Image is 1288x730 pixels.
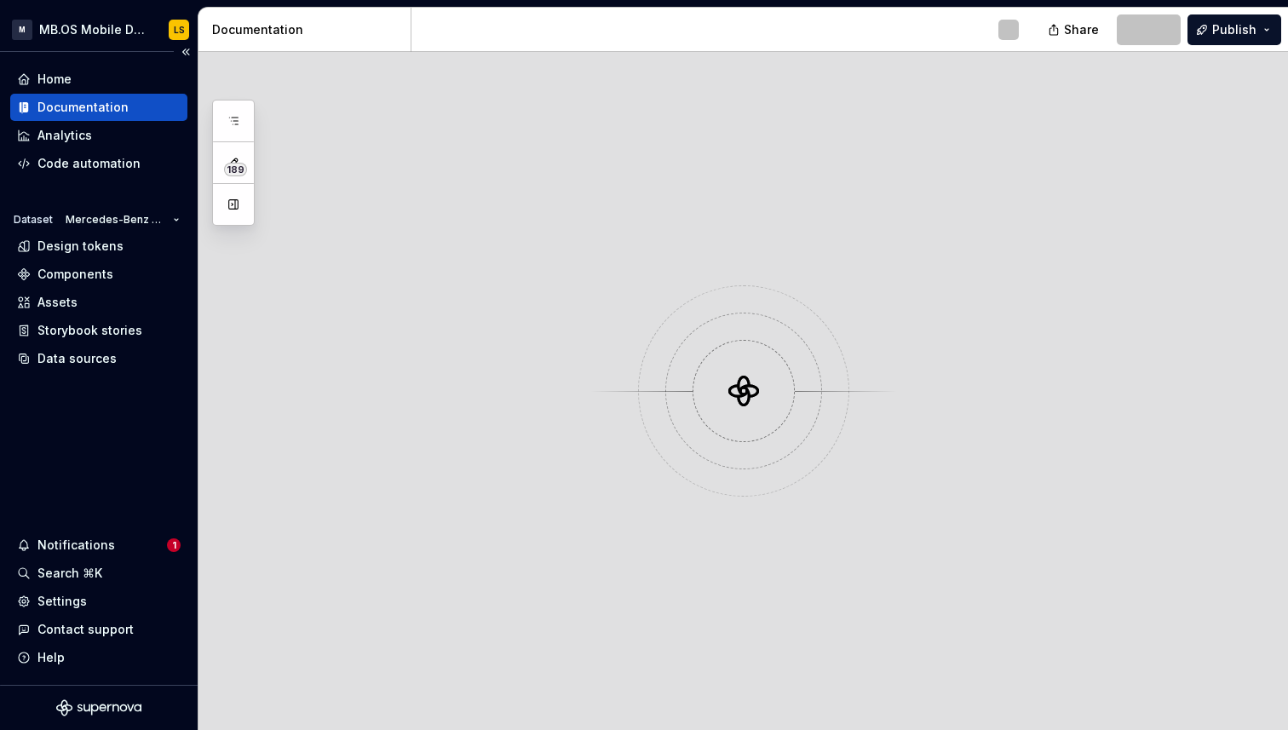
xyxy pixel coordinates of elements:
div: Assets [37,294,78,311]
span: Publish [1212,21,1256,38]
div: Design tokens [37,238,124,255]
div: LS [174,23,185,37]
a: Documentation [10,94,187,121]
div: Storybook stories [37,322,142,339]
div: Settings [37,593,87,610]
div: MB.OS Mobile Design System [39,21,148,38]
a: Analytics [10,122,187,149]
div: Help [37,649,65,666]
div: Notifications [37,537,115,554]
div: Analytics [37,127,92,144]
a: Storybook stories [10,317,187,344]
div: Components [37,266,113,283]
a: Assets [10,289,187,316]
div: Code automation [37,155,141,172]
span: 1 [167,538,181,552]
a: Home [10,66,187,93]
button: MMB.OS Mobile Design SystemLS [3,11,194,48]
div: Documentation [37,99,129,116]
a: Components [10,261,187,288]
button: Help [10,644,187,671]
button: Publish [1187,14,1281,45]
svg: Supernova Logo [56,699,141,716]
a: Settings [10,588,187,615]
div: Documentation [212,21,404,38]
span: 189 [224,163,247,176]
a: Code automation [10,150,187,177]
div: Search ⌘K [37,565,102,582]
div: Contact support [37,621,134,638]
a: Data sources [10,345,187,372]
div: Home [37,71,72,88]
a: Design tokens [10,233,187,260]
div: Dataset [14,213,53,227]
button: Mercedes-Benz 2.0 [58,208,187,232]
span: Share [1064,21,1099,38]
button: Contact support [10,616,187,643]
div: Data sources [37,350,117,367]
button: Collapse sidebar [174,40,198,64]
button: Share [1039,14,1110,45]
span: Mercedes-Benz 2.0 [66,213,166,227]
button: Search ⌘K [10,560,187,587]
button: Notifications1 [10,532,187,559]
div: M [12,20,32,40]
